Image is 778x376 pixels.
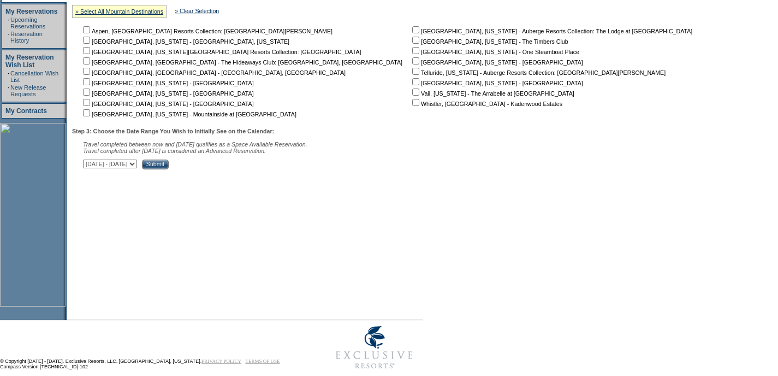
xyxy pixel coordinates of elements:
[8,16,9,30] td: ·
[175,8,219,14] a: » Clear Selection
[410,38,568,45] nobr: [GEOGRAPHIC_DATA], [US_STATE] - The Timbers Club
[81,80,254,86] nobr: [GEOGRAPHIC_DATA], [US_STATE] - [GEOGRAPHIC_DATA]
[10,16,45,30] a: Upcoming Reservations
[410,59,583,66] nobr: [GEOGRAPHIC_DATA], [US_STATE] - [GEOGRAPHIC_DATA]
[8,84,9,97] td: ·
[81,111,296,117] nobr: [GEOGRAPHIC_DATA], [US_STATE] - Mountainside at [GEOGRAPHIC_DATA]
[81,90,254,97] nobr: [GEOGRAPHIC_DATA], [US_STATE] - [GEOGRAPHIC_DATA]
[246,359,280,364] a: TERMS OF USE
[10,70,58,83] a: Cancellation Wish List
[142,160,169,169] input: Submit
[5,8,57,15] a: My Reservations
[410,28,692,34] nobr: [GEOGRAPHIC_DATA], [US_STATE] - Auberge Resorts Collection: The Lodge at [GEOGRAPHIC_DATA]
[10,84,46,97] a: New Release Requests
[83,141,307,148] span: Travel completed between now and [DATE] qualifies as a Space Available Reservation.
[75,8,163,15] a: » Select All Mountain Destinations
[72,128,274,134] b: Step 3: Choose the Date Range You Wish to Initially See on the Calendar:
[10,31,43,44] a: Reservation History
[410,90,574,97] nobr: Vail, [US_STATE] - The Arrabelle at [GEOGRAPHIC_DATA]
[410,69,666,76] nobr: Telluride, [US_STATE] - Auberge Resorts Collection: [GEOGRAPHIC_DATA][PERSON_NAME]
[410,49,579,55] nobr: [GEOGRAPHIC_DATA], [US_STATE] - One Steamboat Place
[410,80,583,86] nobr: [GEOGRAPHIC_DATA], [US_STATE] - [GEOGRAPHIC_DATA]
[410,101,562,107] nobr: Whistler, [GEOGRAPHIC_DATA] - Kadenwood Estates
[81,28,332,34] nobr: Aspen, [GEOGRAPHIC_DATA] Resorts Collection: [GEOGRAPHIC_DATA][PERSON_NAME]
[201,359,241,364] a: PRIVACY POLICY
[8,31,9,44] td: ·
[8,70,9,83] td: ·
[81,38,289,45] nobr: [GEOGRAPHIC_DATA], [US_STATE] - [GEOGRAPHIC_DATA], [US_STATE]
[83,148,266,154] nobr: Travel completed after [DATE] is considered an Advanced Reservation.
[81,59,402,66] nobr: [GEOGRAPHIC_DATA], [GEOGRAPHIC_DATA] - The Hideaways Club: [GEOGRAPHIC_DATA], [GEOGRAPHIC_DATA]
[81,69,346,76] nobr: [GEOGRAPHIC_DATA], [GEOGRAPHIC_DATA] - [GEOGRAPHIC_DATA], [GEOGRAPHIC_DATA]
[81,49,361,55] nobr: [GEOGRAPHIC_DATA], [US_STATE][GEOGRAPHIC_DATA] Resorts Collection: [GEOGRAPHIC_DATA]
[5,54,54,69] a: My Reservation Wish List
[325,320,423,375] img: Exclusive Resorts
[81,101,254,107] nobr: [GEOGRAPHIC_DATA], [US_STATE] - [GEOGRAPHIC_DATA]
[5,107,47,115] a: My Contracts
